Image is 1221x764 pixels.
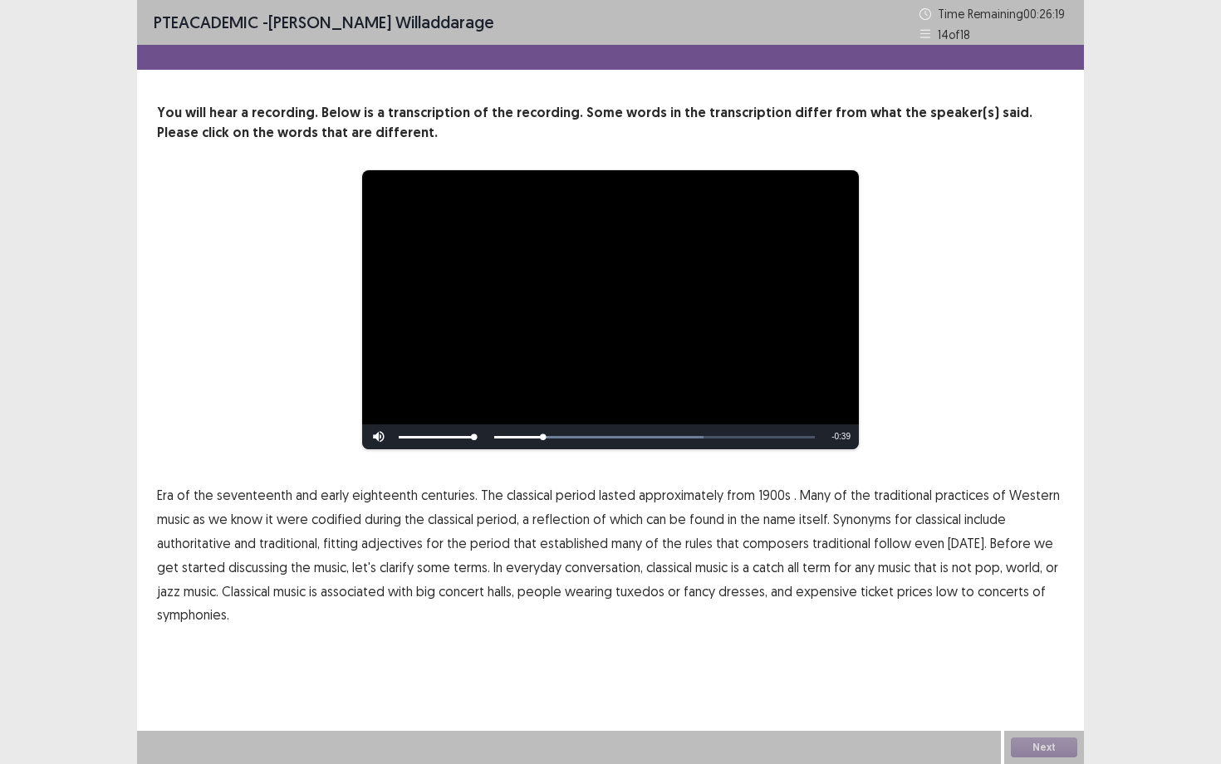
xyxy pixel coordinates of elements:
[540,533,608,553] span: established
[428,509,473,529] span: classical
[938,5,1067,22] p: Time Remaining 00 : 26 : 19
[718,581,767,601] span: dresses,
[728,509,737,529] span: in
[990,533,1031,553] span: Before
[834,485,847,505] span: of
[1034,533,1053,553] span: we
[222,581,270,601] span: Classical
[477,509,519,529] span: period,
[874,533,911,553] span: follow
[831,432,834,441] span: -
[1009,485,1060,505] span: Western
[731,557,739,577] span: is
[948,533,987,553] span: [DATE].
[753,557,784,577] span: catch
[321,485,349,505] span: early
[154,10,494,35] p: - [PERSON_NAME] Willaddarage
[296,485,317,505] span: and
[593,509,606,529] span: of
[184,581,218,601] span: music.
[662,533,682,553] span: the
[157,605,229,624] span: symphonies.
[362,170,859,449] div: Video Player
[740,509,760,529] span: the
[599,485,635,505] span: lasted
[532,509,590,529] span: reflection
[157,533,231,553] span: authoritative
[645,533,659,553] span: of
[771,581,792,601] span: and
[481,485,503,505] span: The
[182,557,225,577] span: started
[936,581,958,601] span: low
[506,557,561,577] span: everyday
[234,533,256,553] span: and
[940,557,949,577] span: is
[861,581,894,601] span: ticket
[362,424,395,449] button: Mute
[565,557,643,577] span: conversation,
[352,485,418,505] span: eighteenth
[1032,581,1046,601] span: of
[421,485,478,505] span: centuries.
[763,509,796,529] span: name
[610,509,643,529] span: which
[493,557,503,577] span: In
[157,581,180,601] span: jazz
[154,12,258,32] span: PTE academic
[454,557,490,577] span: terms.
[915,533,944,553] span: even
[311,509,361,529] span: codified
[743,533,809,553] span: composers
[794,485,797,505] span: .
[874,485,932,505] span: traditional
[1046,557,1058,577] span: or
[716,533,739,553] span: that
[800,485,831,505] span: Many
[812,533,870,553] span: traditional
[417,557,450,577] span: some
[799,509,830,529] span: itself.
[470,533,510,553] span: period
[228,557,287,577] span: discussing
[1006,557,1042,577] span: world,
[380,557,414,577] span: clarify
[646,557,692,577] span: classical
[743,557,749,577] span: a
[522,509,529,529] span: a
[834,557,851,577] span: for
[961,581,974,601] span: to
[157,557,179,577] span: get
[352,557,376,577] span: let's
[878,557,910,577] span: music
[978,581,1029,601] span: concerts
[615,581,664,601] span: tuxedos
[802,557,831,577] span: term
[405,509,424,529] span: the
[259,533,320,553] span: traditional,
[388,581,413,601] span: with
[975,557,1003,577] span: pop,
[787,557,799,577] span: all
[361,533,423,553] span: adjectives
[639,485,723,505] span: approximately
[915,509,961,529] span: classical
[194,485,213,505] span: the
[758,485,791,505] span: 1900s
[208,509,228,529] span: we
[689,509,724,529] span: found
[193,509,205,529] span: as
[157,103,1064,143] p: You will hear a recording. Below is a transcription of the recording. Some words in the transcrip...
[964,509,1006,529] span: include
[309,581,317,601] span: is
[993,485,1006,505] span: of
[273,581,306,601] span: music
[855,557,875,577] span: any
[291,557,311,577] span: the
[833,509,891,529] span: Synonyms
[565,581,612,601] span: wearing
[447,533,467,553] span: the
[231,509,262,529] span: know
[695,557,728,577] span: music
[321,581,385,601] span: associated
